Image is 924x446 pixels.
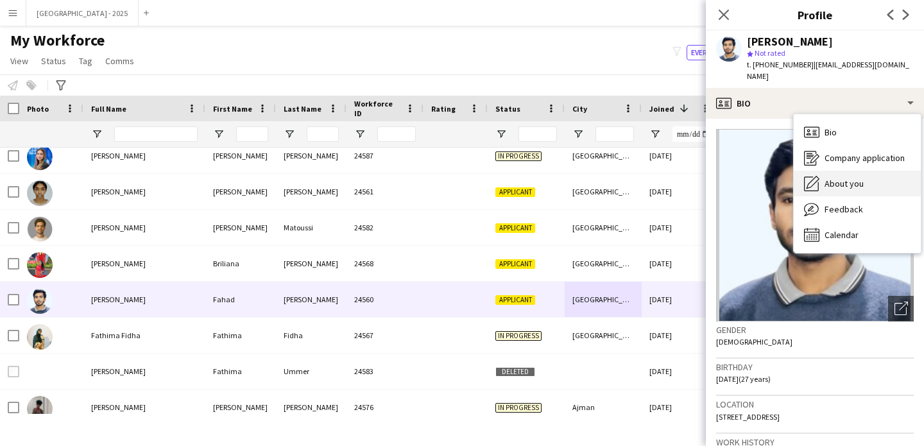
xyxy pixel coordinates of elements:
div: [DATE] [642,318,719,353]
span: Rating [431,104,456,114]
div: [GEOGRAPHIC_DATA] [565,174,642,209]
input: City Filter Input [595,126,634,142]
span: Applicant [495,223,535,233]
div: Open photos pop-in [888,296,914,322]
span: [DATE] (27 years) [716,374,771,384]
button: Open Filter Menu [649,128,661,140]
input: Full Name Filter Input [114,126,198,142]
span: [PERSON_NAME] [91,366,146,376]
div: [GEOGRAPHIC_DATA] [565,246,642,281]
div: 24567 [346,318,424,353]
span: [STREET_ADDRESS] [716,412,780,422]
div: Company application [794,145,921,171]
img: Briliana Rocha [27,252,53,278]
span: In progress [495,403,542,413]
div: Matoussi [276,210,346,245]
div: [PERSON_NAME] [205,210,276,245]
div: Feedback [794,196,921,222]
img: Fahad Hassan [27,288,53,314]
div: About you [794,171,921,196]
div: [DATE] [642,390,719,425]
span: Applicant [495,295,535,305]
a: Comms [100,53,139,69]
span: t. [PHONE_NUMBER] [747,60,814,69]
span: Workforce ID [354,99,400,118]
span: Full Name [91,104,126,114]
h3: Birthday [716,361,914,373]
div: [PERSON_NAME] [276,174,346,209]
input: Joined Filter Input [672,126,711,142]
div: [PERSON_NAME] [276,246,346,281]
div: Ajman [565,390,642,425]
span: [DEMOGRAPHIC_DATA] [716,337,792,347]
span: Status [495,104,520,114]
div: [DATE] [642,174,719,209]
div: [PERSON_NAME] [276,138,346,173]
input: Last Name Filter Input [307,126,339,142]
div: Fahad [205,282,276,317]
div: Ummer [276,354,346,389]
span: Last Name [284,104,321,114]
div: 24587 [346,138,424,173]
div: [PERSON_NAME] [205,138,276,173]
div: Fidha [276,318,346,353]
div: [DATE] [642,210,719,245]
div: [PERSON_NAME] [276,282,346,317]
h3: Gender [716,324,914,336]
div: [GEOGRAPHIC_DATA] [565,210,642,245]
button: Open Filter Menu [213,128,225,140]
div: [DATE] [642,138,719,173]
button: Open Filter Menu [495,128,507,140]
input: Status Filter Input [518,126,557,142]
span: Applicant [495,259,535,269]
span: Deleted [495,367,535,377]
span: Feedback [825,203,863,215]
div: 24583 [346,354,424,389]
div: [GEOGRAPHIC_DATA] [565,318,642,353]
div: 24560 [346,282,424,317]
span: Bio [825,126,837,138]
img: Aziz Matoussi [27,216,53,242]
div: Briliana [205,246,276,281]
div: [GEOGRAPHIC_DATA] [565,138,642,173]
button: Everyone12,834 [687,45,755,60]
app-action-btn: Advanced filters [53,78,69,93]
img: Fathima Fidha [27,324,53,350]
span: [PERSON_NAME] [91,259,146,268]
button: Open Filter Menu [572,128,584,140]
button: Open Filter Menu [354,128,366,140]
img: Aya Kobeissi [27,144,53,170]
span: About you [825,178,864,189]
span: In progress [495,151,542,161]
input: Row Selection is disabled for this row (unchecked) [8,366,19,377]
span: Company application [825,152,905,164]
div: Fathima [205,354,276,389]
span: Fathima Fidha [91,330,141,340]
div: [PERSON_NAME] [205,174,276,209]
span: [PERSON_NAME] [91,295,146,304]
span: [PERSON_NAME] [91,151,146,160]
div: [GEOGRAPHIC_DATA] [565,282,642,317]
div: Bio [706,88,924,119]
button: Open Filter Menu [284,128,295,140]
span: Applicant [495,187,535,197]
div: Calendar [794,222,921,248]
a: View [5,53,33,69]
img: Fayiz Mohamed [27,396,53,422]
span: Status [41,55,66,67]
span: Calendar [825,229,859,241]
span: Not rated [755,48,785,58]
img: Crew avatar or photo [716,129,914,322]
span: Comms [105,55,134,67]
div: [PERSON_NAME] [276,390,346,425]
span: [PERSON_NAME] [91,223,146,232]
div: Fathima [205,318,276,353]
span: My Workforce [10,31,105,50]
div: [DATE] [642,354,719,389]
div: [PERSON_NAME] [205,390,276,425]
div: 24568 [346,246,424,281]
span: | [EMAIL_ADDRESS][DOMAIN_NAME] [747,60,909,81]
span: In progress [495,331,542,341]
span: [PERSON_NAME] [91,187,146,196]
span: Joined [649,104,674,114]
